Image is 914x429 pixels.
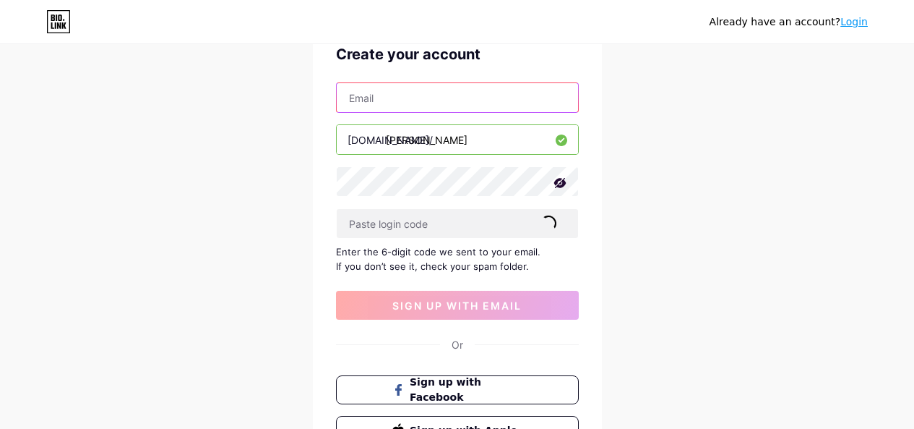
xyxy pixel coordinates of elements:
div: Enter the 6-digit code we sent to your email. If you don’t see it, check your spam folder. [336,245,579,273]
div: Or [452,337,463,352]
input: username [337,125,578,154]
button: Sign up with Facebook [336,375,579,404]
span: sign up with email [392,300,522,312]
div: Already have an account? [710,14,868,30]
input: Paste login code [337,209,578,238]
input: Email [337,83,578,112]
button: sign up with email [336,291,579,320]
a: Login [840,16,868,27]
div: Create your account [336,43,579,65]
div: [DOMAIN_NAME]/ [348,132,433,148]
span: Sign up with Facebook [410,375,522,405]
